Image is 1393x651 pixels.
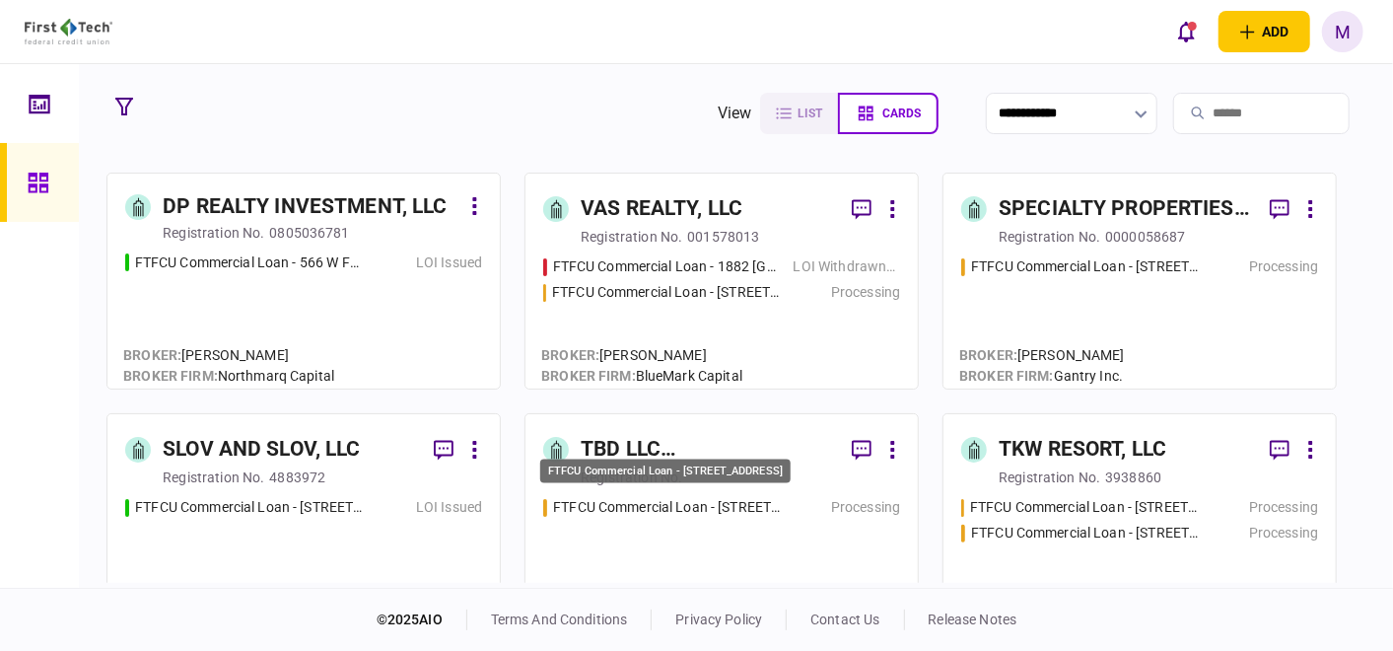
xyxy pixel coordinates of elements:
[163,223,264,243] div: registration no.
[541,366,742,387] div: BlueMark Capital
[581,227,682,247] div: registration no.
[540,459,791,483] div: FTFCU Commercial Loan - [STREET_ADDRESS]
[810,612,879,627] a: contact us
[959,368,1054,384] span: broker firm :
[524,413,919,630] a: TBD LLC ([GEOGRAPHIC_DATA])registration no.FTFCU Commercial Loan - 3105 Clairpoint CourtProcessin...
[794,256,901,277] div: LOI Withdrawn/Declined
[541,347,599,363] span: Broker :
[718,102,752,125] div: view
[959,366,1125,387] div: Gantry Inc.
[999,193,1254,225] div: SPECIALTY PROPERTIES LLC
[135,253,366,273] div: FTFCU Commercial Loan - 566 W Farm to Market 1960
[541,368,636,384] span: broker firm :
[1249,256,1318,277] div: Processing
[123,347,181,363] span: Broker :
[1219,11,1310,52] button: open adding identity options
[123,366,334,387] div: Northmarq Capital
[999,434,1166,466] div: TKW RESORT, LLC
[1249,523,1318,543] div: Processing
[123,368,218,384] span: broker firm :
[760,93,838,134] button: list
[959,345,1125,366] div: [PERSON_NAME]
[942,413,1337,630] a: TKW RESORT, LLCregistration no.3938860FTFCU Commercial Loan - 1402 Boone StreetProcessingFTFCU Co...
[135,497,365,518] div: FTFCU Commercial Loan - 1639 Alameda Ave Lakewood OH
[687,227,759,247] div: 001578013
[106,173,501,390] a: DP REALTY INVESTMENT, LLCregistration no.0805036781FTFCU Commercial Loan - 566 W Farm to Market 1...
[491,612,628,627] a: terms and conditions
[882,107,921,120] span: cards
[1105,227,1185,247] div: 0000058687
[929,612,1017,627] a: release notes
[831,497,900,518] div: Processing
[838,93,939,134] button: cards
[123,345,334,366] div: [PERSON_NAME]
[106,413,501,630] a: SLOV AND SLOV, LLCregistration no.4883972FTFCU Commercial Loan - 1639 Alameda Ave Lakewood OHLOI ...
[942,173,1337,390] a: SPECIALTY PROPERTIES LLCregistration no.0000058687FTFCU Commercial Loan - 1151-B Hospital Way Poc...
[269,223,349,243] div: 0805036781
[25,19,112,44] img: client company logo
[553,256,784,277] div: FTFCU Commercial Loan - 1882 New Scotland Road
[999,227,1100,247] div: registration no.
[1322,11,1363,52] button: M
[831,282,900,303] div: Processing
[163,191,447,223] div: DP REALTY INVESTMENT, LLC
[541,345,742,366] div: [PERSON_NAME]
[971,256,1201,277] div: FTFCU Commercial Loan - 1151-B Hospital Way Pocatello
[377,610,467,630] div: © 2025 AIO
[416,497,482,518] div: LOI Issued
[970,497,1201,518] div: FTFCU Commercial Loan - 1402 Boone Street
[581,434,836,466] div: TBD LLC ([GEOGRAPHIC_DATA])
[675,612,762,627] a: privacy policy
[581,193,742,225] div: VAS REALTY, LLC
[959,347,1017,363] span: Broker :
[798,107,822,120] span: list
[552,282,783,303] div: FTFCU Commercial Loan - 6227 Thompson Road
[416,253,482,273] div: LOI Issued
[163,434,360,466] div: SLOV AND SLOV, LLC
[269,468,325,487] div: 4883972
[553,497,783,518] div: FTFCU Commercial Loan - 3105 Clairpoint Court
[1105,468,1161,487] div: 3938860
[524,173,919,390] a: VAS REALTY, LLCregistration no.001578013FTFCU Commercial Loan - 1882 New Scotland RoadLOI Withdra...
[971,523,1201,543] div: FTFCU Commercial Loan - 2410 Charleston Highway
[163,468,264,487] div: registration no.
[1165,11,1207,52] button: open notifications list
[999,468,1100,487] div: registration no.
[1249,497,1318,518] div: Processing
